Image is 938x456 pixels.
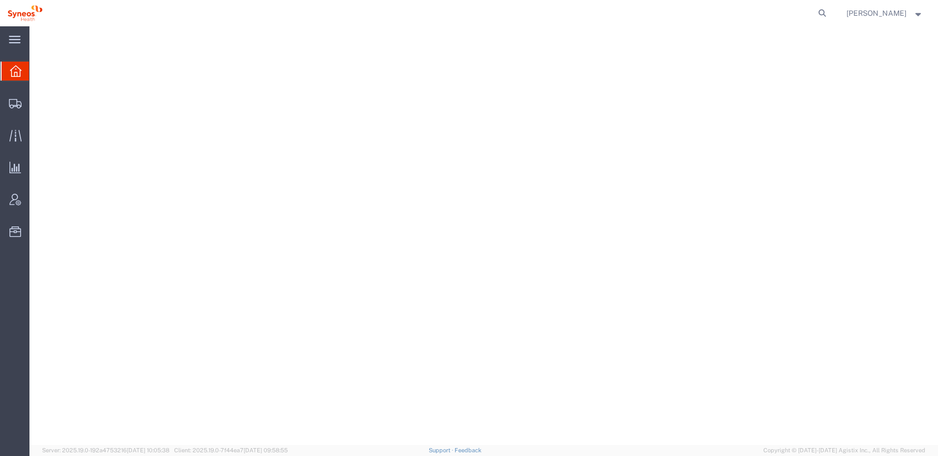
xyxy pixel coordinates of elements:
[429,447,455,453] a: Support
[846,7,906,19] span: Bianca Suriol Galimany
[127,447,169,453] span: [DATE] 10:05:38
[455,447,481,453] a: Feedback
[846,7,924,19] button: [PERSON_NAME]
[244,447,288,453] span: [DATE] 09:58:55
[42,447,169,453] span: Server: 2025.19.0-192a4753216
[7,5,43,21] img: logo
[174,447,288,453] span: Client: 2025.19.0-7f44ea7
[763,446,925,455] span: Copyright © [DATE]-[DATE] Agistix Inc., All Rights Reserved
[29,26,938,445] iframe: FS Legacy Container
